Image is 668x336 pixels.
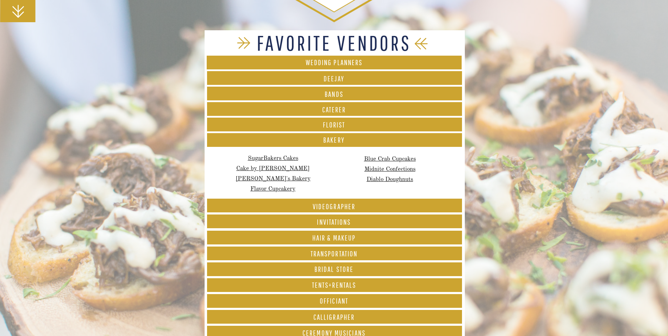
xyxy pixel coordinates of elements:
font: Officiant [320,297,348,305]
font: Deejay [324,74,344,83]
font: CATERER [322,105,346,114]
font: calligrapher [313,313,355,321]
a: Transportation [207,250,462,259]
a: [PERSON_NAME]'s Bakery [236,176,311,182]
font: Transportation [311,249,357,258]
font: Hair & Makeup [312,234,356,242]
a: Invitations [207,218,462,228]
font: Invitations [317,218,351,226]
a: Bakery [207,136,462,146]
a: Hair & Makeup [207,234,462,243]
font: FLORIST [323,120,345,129]
a: Diablo Doughnuts [367,176,413,182]
a: FLORIST [207,121,462,130]
a: Officiant [207,297,462,306]
font: Wedding Planners [306,58,363,67]
font: Videographer [313,202,355,211]
font: BANDS [325,90,343,98]
h1: Favorite Vendors [235,32,433,53]
a: Deejay [207,75,462,84]
font: Bakery [323,136,345,144]
a: Wedding Planners [207,59,462,67]
a: Blue Crab Cupcakes [364,156,416,162]
a: CATERER [207,106,462,115]
font: Bridal Store [314,265,354,273]
a: Bridal Store [207,266,462,274]
a: Videographer [207,203,462,211]
a: Tents+rentals [207,281,462,291]
a: calligrapher [207,313,462,322]
a: SugarBakers Cakes [248,155,298,161]
a: Flavor Cupcakery [250,186,295,192]
a: BANDS [207,91,462,99]
a: Midnite Confections [364,166,416,172]
a: Cake by [PERSON_NAME] [236,166,310,172]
